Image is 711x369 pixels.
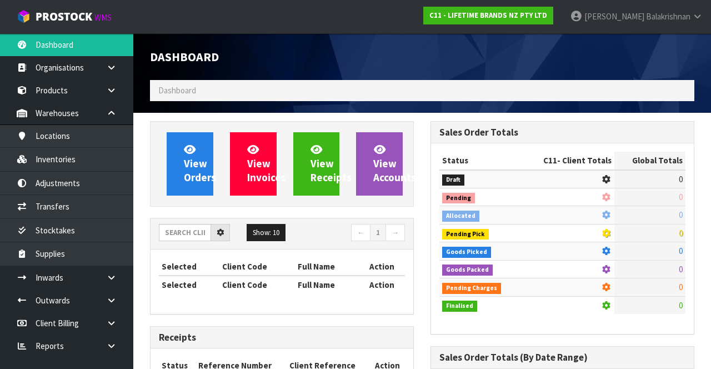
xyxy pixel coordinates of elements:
span: C11 [543,155,557,166]
th: Status [439,152,520,169]
img: cube-alt.png [17,9,31,23]
th: Action [359,276,405,293]
span: Finalised [442,301,477,312]
span: View Orders [184,143,216,184]
span: [PERSON_NAME] [584,11,644,22]
strong: C11 - LIFETIME BRANDS NZ PTY LTD [429,11,547,20]
a: ViewInvoices [230,132,277,196]
span: 0 [679,264,683,275]
th: Action [359,258,405,276]
span: Balakrishnan [646,11,690,22]
span: View Accounts [373,143,416,184]
span: View Invoices [247,143,286,184]
span: 0 [679,228,683,238]
span: Pending Pick [442,229,489,240]
span: 0 [679,192,683,202]
th: Selected [159,258,219,276]
a: ← [351,224,370,242]
span: View Receipts [311,143,352,184]
a: ViewOrders [167,132,213,196]
th: Full Name [295,276,359,293]
span: ProStock [36,9,92,24]
small: WMS [94,12,112,23]
h3: Sales Order Totals [439,127,685,138]
h3: Receipts [159,332,405,343]
th: - Client Totals [520,152,614,169]
a: C11 - LIFETIME BRANDS NZ PTY LTD [423,7,553,24]
nav: Page navigation [290,224,405,243]
span: 0 [679,174,683,184]
a: ViewReceipts [293,132,340,196]
th: Full Name [295,258,359,276]
a: → [385,224,405,242]
span: Pending [442,193,475,204]
th: Selected [159,276,219,293]
a: 1 [370,224,386,242]
th: Client Code [219,258,295,276]
span: Draft [442,174,464,186]
th: Global Totals [614,152,685,169]
span: 0 [679,246,683,256]
span: Dashboard [158,85,196,96]
h3: Sales Order Totals (By Date Range) [439,352,685,363]
span: 0 [679,282,683,292]
span: Goods Packed [442,265,493,276]
span: Pending Charges [442,283,501,294]
span: Allocated [442,211,479,222]
span: 0 [679,210,683,220]
button: Show: 10 [247,224,286,242]
input: Search clients [159,224,211,241]
span: Goods Picked [442,247,491,258]
a: ViewAccounts [356,132,403,196]
span: 0 [679,300,683,311]
span: Dashboard [150,49,219,64]
th: Client Code [219,276,295,293]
